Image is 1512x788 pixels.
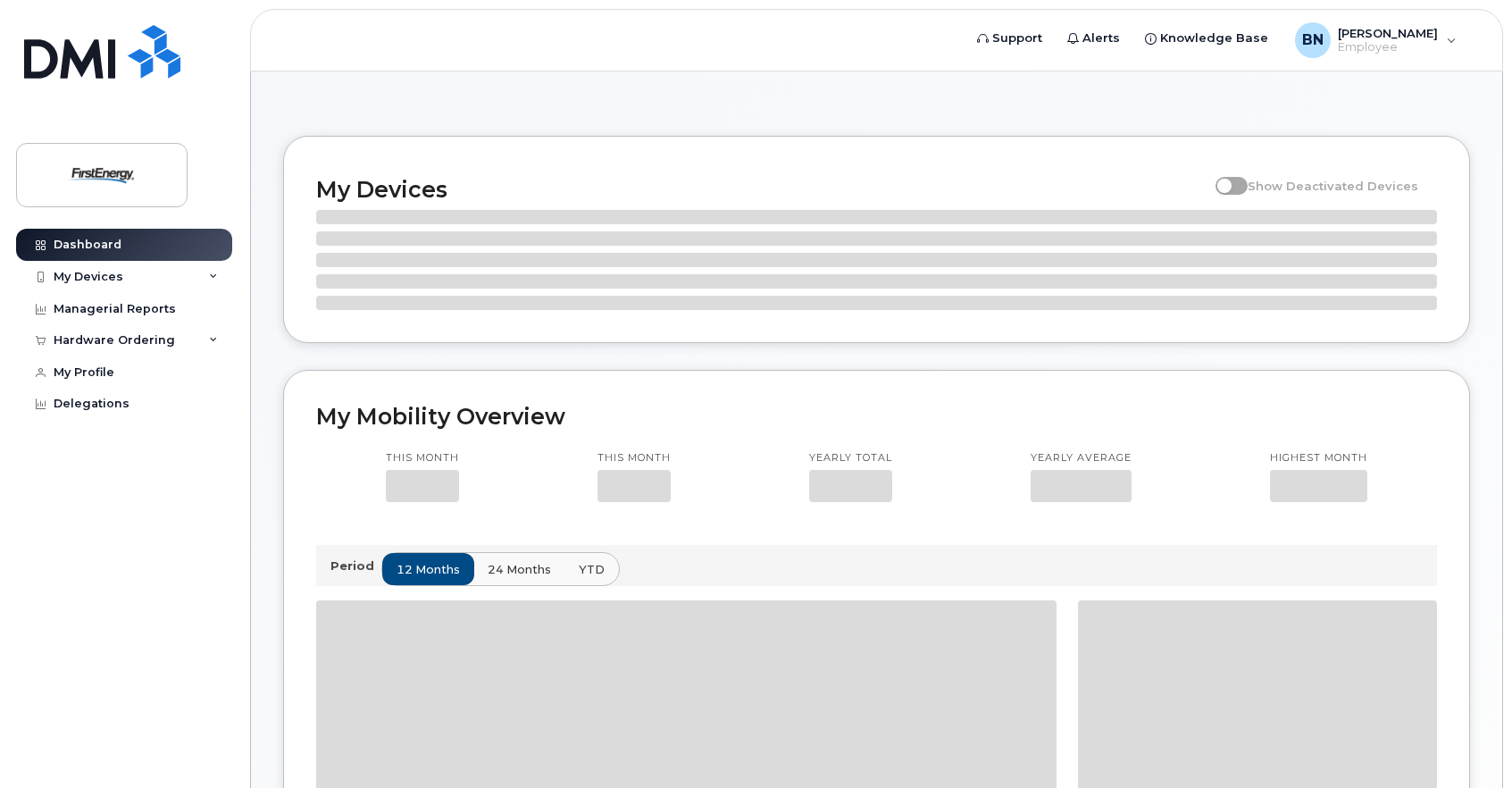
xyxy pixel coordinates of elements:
h2: My Devices [316,176,1207,203]
p: Yearly average [1031,451,1132,465]
input: Show Deactivated Devices [1215,169,1230,183]
p: This month [386,451,459,465]
span: Show Deactivated Devices [1248,179,1418,193]
h2: My Mobility Overview [316,403,1437,430]
p: Highest month [1270,451,1367,465]
span: YTD [579,561,605,578]
p: Period [330,557,381,574]
p: Yearly total [809,451,892,465]
span: 24 months [488,561,551,578]
p: This month [597,451,671,465]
